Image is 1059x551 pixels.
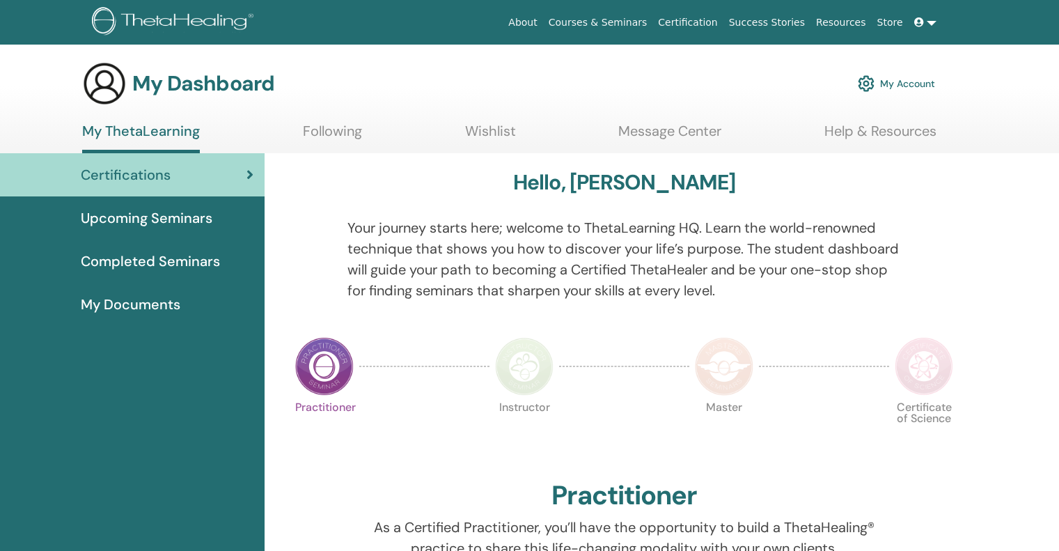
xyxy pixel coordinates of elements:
a: Success Stories [723,10,810,36]
a: Message Center [618,123,721,150]
a: Resources [810,10,872,36]
h3: Hello, [PERSON_NAME] [513,170,736,195]
span: Certifications [81,164,171,185]
a: Following [303,123,362,150]
a: Certification [652,10,723,36]
p: Master [695,402,753,460]
a: Help & Resources [824,123,936,150]
span: Upcoming Seminars [81,208,212,228]
h3: My Dashboard [132,71,274,96]
a: Courses & Seminars [543,10,653,36]
span: Completed Seminars [81,251,220,272]
a: Store [872,10,909,36]
img: logo.png [92,7,258,38]
a: My ThetaLearning [82,123,200,153]
a: Wishlist [465,123,516,150]
img: cog.svg [858,72,874,95]
span: My Documents [81,294,180,315]
img: generic-user-icon.jpg [82,61,127,106]
p: Your journey starts here; welcome to ThetaLearning HQ. Learn the world-renowned technique that sh... [347,217,902,301]
p: Practitioner [295,402,354,460]
img: Practitioner [295,337,354,396]
img: Certificate of Science [895,337,953,396]
a: About [503,10,542,36]
h2: Practitioner [551,480,697,512]
img: Instructor [495,337,554,396]
p: Instructor [495,402,554,460]
img: Master [695,337,753,396]
a: My Account [858,68,935,99]
p: Certificate of Science [895,402,953,460]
